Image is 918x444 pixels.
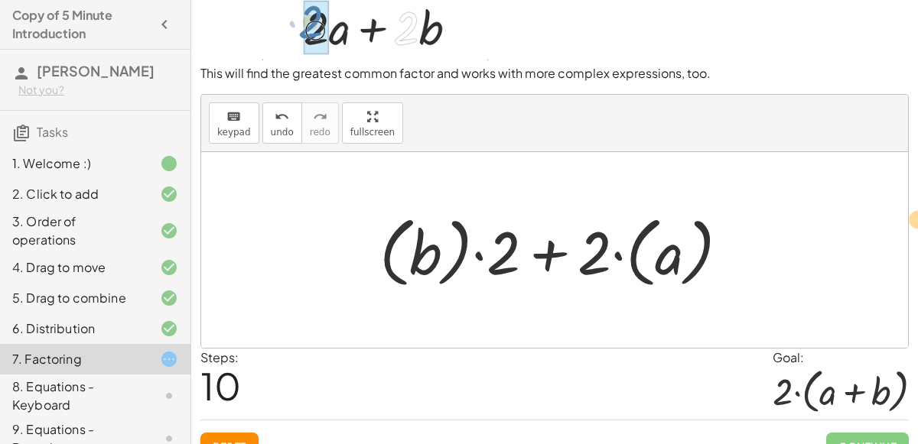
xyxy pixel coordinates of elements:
label: Steps: [200,349,239,365]
button: keyboardkeypad [209,102,259,144]
div: 2. Click to add [12,185,135,203]
i: Task finished and correct. [160,258,178,277]
span: 10 [200,362,241,409]
span: keypad [217,127,251,138]
i: Task finished and correct. [160,319,178,338]
button: undoundo [262,102,302,144]
div: 1. Welcome :) [12,154,135,173]
i: redo [313,108,327,126]
div: Not you? [18,83,178,98]
i: Task finished and correct. [160,185,178,203]
i: keyboard [226,108,241,126]
i: Task finished. [160,154,178,173]
span: undo [271,127,294,138]
i: Task finished and correct. [160,289,178,307]
p: This will find the greatest common factor and works with more complex expressions, too. [200,65,909,83]
div: 3. Order of operations [12,212,135,249]
span: fullscreen [350,127,395,138]
button: fullscreen [342,102,403,144]
div: 8. Equations - Keyboard [12,378,135,414]
div: 6. Distribution [12,319,135,338]
h4: Copy of 5 Minute Introduction [12,6,151,43]
div: 5. Drag to combine [12,289,135,307]
div: 7. Factoring [12,350,135,368]
i: Task started. [160,350,178,368]
i: undo [275,108,289,126]
span: redo [310,127,330,138]
div: Goal: [773,348,909,367]
span: Tasks [37,124,68,140]
div: 4. Drag to move [12,258,135,277]
i: Task finished and correct. [160,222,178,240]
span: [PERSON_NAME] [37,62,155,79]
i: Task not started. [160,387,178,405]
button: redoredo [301,102,339,144]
